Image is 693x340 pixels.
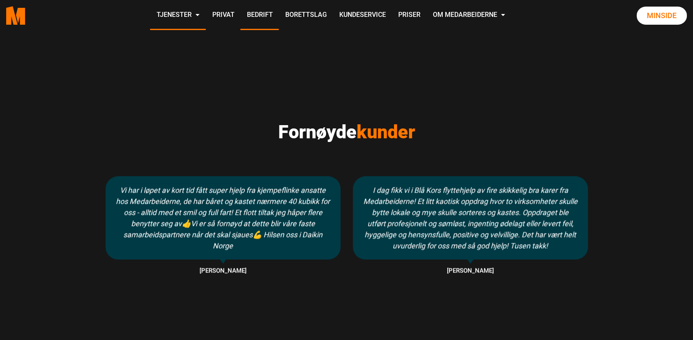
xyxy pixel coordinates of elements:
a: Borettslag [279,1,333,30]
a: Om Medarbeiderne [426,1,511,30]
span: [PERSON_NAME] [353,265,588,276]
span: [PERSON_NAME] [106,265,341,276]
h2: Fornøyde [106,121,588,143]
div: I dag fikk vi i Blå Kors flyttehjelp av fire skikkelig bra karer fra Medarbeiderne! Et litt kaoti... [353,176,588,259]
a: Bedrift [240,1,279,30]
a: Minside [637,7,687,25]
a: Priser [392,1,426,30]
a: Tjenester [150,1,206,30]
span: kunder [357,121,415,143]
a: Kundeservice [333,1,392,30]
div: Vi har i løpet av kort tid fått super hjelp fra kjempeflinke ansatte hos Medarbeiderne, de har bå... [106,176,341,259]
a: Privat [206,1,240,30]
